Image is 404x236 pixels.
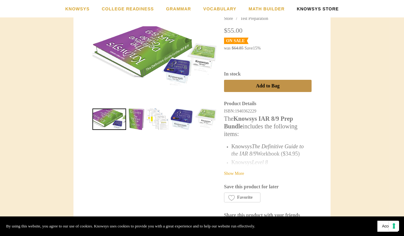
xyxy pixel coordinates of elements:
[171,109,193,130] a: IAR 8/9 Prep Bundle 3
[224,193,261,202] button: Save this product for later
[253,46,261,50] span: 15%
[232,195,252,200] span: Favorite
[377,221,398,232] button: Accept
[245,46,253,50] span: Save
[224,80,312,92] button: Add to Bag
[224,16,233,21] a: Store
[240,16,268,21] a: Test Preparation
[389,221,399,231] button: Your consent preferences for tracking technologies
[224,46,231,50] span: was
[224,101,312,107] div: Product Details
[224,56,312,62] iframe: PayPal Message 1
[224,115,293,130] strong: Knowsys IAR 8/9 Prep Bundle
[231,143,304,157] em: The Definitive Guide to the IAR 8/9
[226,38,245,44] div: On Sale
[224,171,244,176] a: Show More
[224,184,312,190] div: Save this product for later
[235,109,256,113] span: 1940362229
[224,212,312,219] div: Share this product with your friends
[224,71,241,76] span: In stock
[232,46,244,50] s: $64.85
[129,109,144,130] a: IAR 8/9 Prep Bundle 1
[224,27,243,34] span: $55.00
[231,143,304,157] span: Knowsys Workbook ($34.95)
[147,109,168,130] a: IAR 8/9 Prep Bundle 2
[224,115,297,137] span: The includes the following items:
[195,109,217,130] a: IAR 8/9 Prep Bundle 4
[224,109,235,113] span: ISBN:
[92,109,126,130] a: IAR 8/9 Prep Bundle 0
[256,83,279,89] span: Add to Bag
[6,223,255,230] p: By using this website, you agree to our use of cookies. Knowsys uses cookies to provide you with ...
[233,16,240,21] span: /
[224,16,312,27] div: Breadcrumbs
[92,26,217,85] img: IAR 8/9 Prep Bundle
[382,224,393,228] span: Accept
